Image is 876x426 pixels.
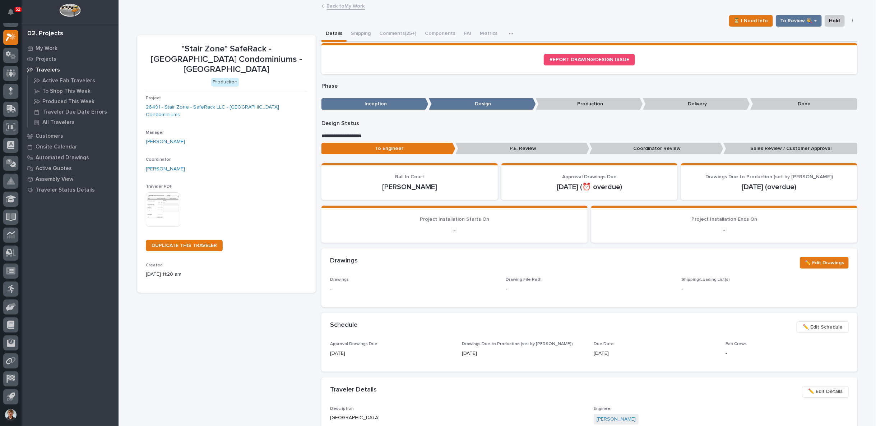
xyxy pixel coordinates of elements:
[330,407,354,411] span: Description
[28,96,119,106] a: Produced This Week
[330,285,497,293] p: -
[420,217,489,222] span: Project Installation Starts On
[729,15,773,27] button: ⏳ I Need Info
[462,342,573,346] span: Drawings Due to Production (set by [PERSON_NAME])
[36,45,57,52] p: My Work
[22,174,119,184] a: Assembly View
[36,56,56,63] p: Projects
[22,54,119,64] a: Projects
[805,258,844,267] span: ✏️ Edit Drawings
[146,104,307,119] a: 26491 - Stair Zone - SafeRack LLC - [GEOGRAPHIC_DATA] Condominiums
[395,174,424,179] span: Ball In Court
[16,7,20,12] p: 52
[544,54,635,65] a: REPORT DRAWING/DESIGN ISSUE
[330,321,358,329] h2: Schedule
[36,155,89,161] p: Automated Drawings
[146,263,163,267] span: Created
[321,83,857,90] p: Phase
[562,174,617,179] span: Approval Drawings Due
[211,78,239,87] div: Production
[375,27,421,42] button: Comments (25+)
[36,144,77,150] p: Onsite Calendar
[682,285,849,293] p: -
[594,407,612,411] span: Engineer
[682,278,730,282] span: Shipping/Loading List(s)
[726,350,849,357] p: -
[321,27,347,42] button: Details
[36,133,63,139] p: Customers
[825,15,845,27] button: Hold
[28,117,119,127] a: All Travelers
[146,240,223,251] a: DUPLICATE THIS TRAVELER
[327,1,365,10] a: Back toMy Work
[421,27,460,42] button: Components
[330,183,489,191] p: [PERSON_NAME]
[594,342,614,346] span: Due Date
[330,342,377,346] span: Approval Drawings Due
[146,157,171,162] span: Coordinator
[330,278,349,282] span: Drawings
[734,17,768,25] span: ⏳ I Need Info
[321,98,428,110] p: Inception
[28,107,119,117] a: Traveler Due Date Errors
[330,257,358,265] h2: Drawings
[506,278,542,282] span: Drawing File Path
[27,30,63,38] div: 02. Projects
[36,176,73,183] p: Assembly View
[42,78,95,84] p: Active Fab Travelers
[22,141,119,152] a: Onsite Calendar
[536,98,643,110] p: Production
[3,4,18,19] button: Notifications
[330,414,585,422] p: [GEOGRAPHIC_DATA]
[146,130,164,135] span: Manager
[691,217,757,222] span: Project Installation Ends On
[476,27,502,42] button: Metrics
[690,183,849,191] p: [DATE] (overdue)
[705,174,833,179] span: Drawings Due to Production (set by [PERSON_NAME])
[780,17,817,25] span: To Review 👨‍🏭 →
[330,225,579,234] p: -
[146,165,185,173] a: [PERSON_NAME]
[146,138,185,146] a: [PERSON_NAME]
[462,350,585,357] p: [DATE]
[42,99,94,105] p: Produced This Week
[9,9,18,20] div: Notifications52
[643,98,750,110] p: Delivery
[321,120,857,127] p: Design Status
[28,86,119,96] a: To Shop This Week
[22,184,119,195] a: Traveler Status Details
[28,75,119,86] a: Active Fab Travelers
[42,88,91,95] p: To Shop This Week
[429,98,536,110] p: Design
[321,143,455,155] p: To Engineer
[455,143,589,155] p: P.E. Review
[808,387,843,396] span: ✏️ Edit Details
[22,152,119,163] a: Automated Drawings
[803,323,843,331] span: ✏️ Edit Schedule
[797,321,849,333] button: ✏️ Edit Schedule
[330,386,377,394] h2: Traveler Details
[22,43,119,54] a: My Work
[347,27,375,42] button: Shipping
[22,163,119,174] a: Active Quotes
[36,165,72,172] p: Active Quotes
[600,225,849,234] p: -
[330,350,453,357] p: [DATE]
[510,183,669,191] p: [DATE] (⏰ overdue)
[152,243,217,248] span: DUPLICATE THIS TRAVELER
[22,64,119,75] a: Travelers
[146,96,161,100] span: Project
[36,187,95,193] p: Traveler Status Details
[723,143,857,155] p: Sales Review / Customer Approval
[829,17,840,25] span: Hold
[146,184,172,189] span: Traveler PDF
[460,27,476,42] button: FAI
[36,67,60,73] p: Travelers
[3,407,18,422] button: users-avatar
[800,257,849,269] button: ✏️ Edit Drawings
[597,416,636,423] a: [PERSON_NAME]
[22,130,119,141] a: Customers
[750,98,857,110] p: Done
[776,15,822,27] button: To Review 👨‍🏭 →
[550,57,629,62] span: REPORT DRAWING/DESIGN ISSUE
